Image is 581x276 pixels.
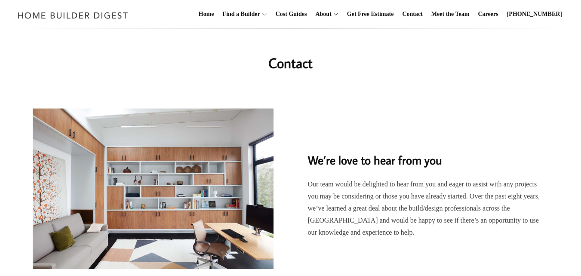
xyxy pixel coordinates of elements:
p: Our team would be delighted to hear from you and eager to assist with any projects you may be con... [308,178,549,239]
a: Contact [399,0,426,28]
img: Home Builder Digest [14,7,132,24]
a: Cost Guides [272,0,310,28]
a: Find a Builder [219,0,260,28]
a: About [312,0,331,28]
a: Get Free Estimate [344,0,397,28]
h2: We’re love to hear from you [308,139,549,169]
a: Careers [475,0,502,28]
h1: Contact [119,53,462,73]
a: Home [195,0,218,28]
a: Meet the Team [428,0,473,28]
a: [PHONE_NUMBER] [504,0,566,28]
